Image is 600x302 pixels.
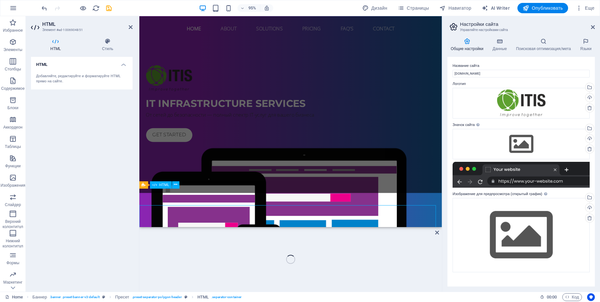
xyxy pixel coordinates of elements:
span: Дизайн [362,5,387,11]
p: Формы [6,260,19,266]
label: Значок сайта [453,121,590,129]
h3: Элемент #ed-1006904851 [42,27,120,33]
i: Этот элемент является настраиваемым пресетом [102,295,105,299]
h4: Общие настройки [447,38,489,52]
h6: Время сеанса [540,293,557,301]
label: Логотип [453,80,590,88]
label: Название сайта [453,62,590,70]
span: Страницы [398,5,429,11]
span: . separator-container [211,293,242,301]
p: Элементы [4,47,22,52]
span: : [551,295,552,299]
button: Нажмите здесь, чтобы выйти из режима предварительного просмотра и продолжить редактирование [79,4,87,12]
p: ​От сетей до безопасности — полный спектр IT-услуг для вашего бизнеса [7,100,312,108]
p: Аккордеон [3,125,23,130]
span: 00 00 [547,293,557,301]
span: AI Writer [482,5,510,11]
button: Usercentrics [587,293,595,301]
nav: breadcrumb [33,293,242,301]
a: Щелкните для отмены выбора. Дважды щелкните, чтобы открыть Страницы [5,293,23,301]
span: Код [565,293,579,301]
button: Еще [573,3,597,13]
label: Изображение для предпросмотра (открытый график) [453,190,590,198]
p: Слайдер [5,202,21,207]
p: Функции [5,163,21,169]
button: Навигатор [437,3,474,13]
h4: Языки [577,38,595,52]
h3: Управляйте настройками сайта [460,27,582,33]
div: Добавляйте, редактируйте и форматируйте HTML прямо на сайте. [36,74,127,84]
button: Страницы [395,3,432,13]
i: Отменить: Изменить текст (Ctrl+Z) [41,5,48,12]
p: Содержимое [1,86,25,91]
p: Изображения [1,183,25,188]
input: Name... [453,70,590,78]
div: Выберите файлы из менеджера файлов или из стоковых фото либо загрузите файлы [453,129,590,159]
h2: HTML [42,21,133,27]
button: undo [40,4,48,12]
button: Дизайн [360,3,390,13]
p: Столбцы [5,67,21,72]
i: Перезагрузить страницу [92,5,100,12]
span: Еще [576,5,595,11]
h4: HTML [31,38,83,52]
i: При изменении размера уровень масштабирования подстраивается автоматически в соответствии с выбра... [264,5,270,11]
div: Выберите файлы из менеджера файлов или из стоковых фото либо загрузите файлы [453,198,590,272]
span: Щелкните, чтобы выбрать. Дважды щелкните, чтобы изменить [197,293,209,301]
p: Блоки [7,105,18,110]
i: Сохранить (Ctrl+S) [105,5,113,12]
h4: HTML [31,57,133,68]
button: Код [562,293,582,301]
button: AI Writer [479,3,512,13]
button: 95% [237,4,260,12]
span: . preset-separator-polygon-header [132,293,182,301]
h4: Поисковая оптимизация/мета [513,38,577,52]
div: logoITISforWHITEbackground2-JtQAgKAdSMOihHbTtXA11Q.png [453,88,590,119]
p: Избранное [3,28,23,33]
p: Маркетинг [3,280,22,285]
i: Этот элемент является настраиваемым пресетом [185,295,187,299]
span: Щелкните, чтобы выбрать. Дважды щелкните, чтобы изменить [115,293,129,301]
button: save [105,4,113,12]
button: Опубликовать [517,3,568,13]
h4: Стиль [83,38,133,52]
h4: Данные [489,38,513,52]
h6: 95% [247,4,257,12]
span: . banner .preset-banner-v3-default [50,293,100,301]
p: Таблицы [5,144,21,149]
span: Опубликовать [523,5,563,11]
span: Навигатор [439,5,471,11]
button: reload [92,4,100,12]
h2: Настройки сайта [460,21,595,27]
span: HTML [159,183,169,187]
span: Щелкните, чтобы выбрать. Дважды щелкните, чтобы изменить [33,293,47,301]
